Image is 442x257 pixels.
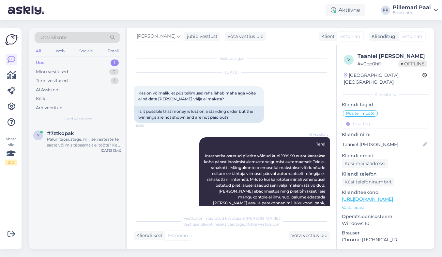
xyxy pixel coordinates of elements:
span: Estonian [402,33,422,40]
i: „Võtke vestlus üle” [244,222,280,227]
span: Estonian [168,232,188,239]
a: [URL][DOMAIN_NAME] [342,196,393,202]
p: Vaata edasi ... [342,205,429,211]
div: Küsi telefoninumbrit [342,178,394,186]
div: Is it possible that money is lost on a standing order but the winnings are not shown and are not ... [134,106,264,123]
a: Pillemari PaalEesti Loto [393,5,438,15]
div: Eesti Loto [393,10,431,15]
input: Lisa nimi [342,141,421,148]
input: Lisa tag [342,119,429,128]
div: juhib vestlust [184,33,218,40]
p: Klienditeekond [342,189,429,196]
span: Püsitellimus [346,111,370,115]
div: Email [106,47,120,55]
div: Pillemari Paal [393,5,431,10]
div: AI Assistent [36,87,60,93]
span: 7 [37,133,39,138]
div: Uus [36,60,44,66]
span: #7ztkopak [47,130,74,136]
span: 10:55 [136,123,160,128]
span: AI Assistent [303,132,328,137]
span: Otsi kliente [40,34,67,41]
div: [DATE] [134,69,330,75]
div: 0 [109,69,119,75]
span: [PERSON_NAME] [137,33,175,40]
span: v [347,57,350,62]
p: Kliendi tag'id [342,101,429,108]
div: [GEOGRAPHIC_DATA], [GEOGRAPHIC_DATA] [344,72,422,86]
div: Socials [78,47,94,55]
div: Kliendi info [342,92,429,97]
div: Arhiveeritud [36,105,63,111]
span: Vestluse ülevõtmiseks vajutage [183,222,280,227]
p: Brauser [342,230,429,236]
div: Aktiivne [326,4,365,16]
p: Windows 10 [342,220,429,227]
div: Klienditugi [369,33,397,40]
div: Minu vestlused [36,69,68,75]
div: Tiimi vestlused [36,77,68,84]
div: Web [54,47,66,55]
div: Taaniel [PERSON_NAME] [358,52,427,60]
div: Kliendi keel [134,232,162,239]
span: Estonian [340,33,360,40]
span: Offline [398,60,427,67]
div: Klient [319,33,335,40]
div: PP [381,6,390,15]
div: Vaata siia [5,136,17,165]
div: # v0bp0hfl [358,60,398,67]
div: Vestlus algas [134,56,330,61]
div: 2 / 3 [5,160,17,165]
p: Operatsioonisüsteem [342,213,429,220]
p: Chrome [TECHNICAL_ID] [342,236,429,243]
div: Võta vestlus üle [225,32,266,41]
span: Uued vestlused [62,116,93,122]
img: Askly Logo [5,33,18,46]
div: Küsi meiliaadressi [342,159,388,168]
div: Võta vestlus üle [289,231,330,240]
div: 1 [111,77,119,84]
div: [DATE] 13:40 [101,148,121,153]
div: Palun täpsustage, millise veateate Te saate või mis täpsemalt ei tööta? Kas olete proovinud sisse... [47,136,121,148]
span: Kas on võimalik, et püsitellimusel raha läheb maha aga võite ei näidata [PERSON_NAME] välja ei ma... [138,91,257,101]
div: Kõik [36,95,45,102]
div: All [35,47,42,55]
p: Kliendi email [342,152,429,159]
span: Vestlus on määratud kasutajale [PERSON_NAME] [184,216,280,221]
p: Kliendi telefon [342,171,429,178]
div: 1 [111,60,119,66]
p: Kliendi nimi [342,131,429,138]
